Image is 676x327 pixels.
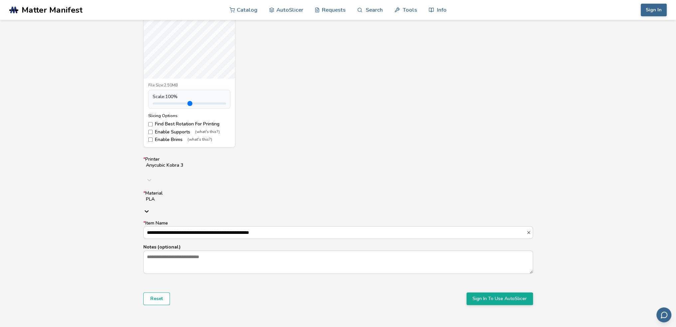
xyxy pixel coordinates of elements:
[146,163,530,168] div: Anycubic Kobra 3
[188,137,212,142] span: (what's this?)
[148,130,153,134] input: Enable Supports(what's this?)
[143,191,533,216] label: Material
[641,4,667,16] button: Sign In
[148,137,153,142] input: Enable Brims(what's this?)
[144,227,526,239] input: *Item Name
[148,113,230,118] div: Slicing Options:
[656,307,671,322] button: Send feedback via email
[144,251,533,273] textarea: Notes (optional)
[148,122,153,126] input: Find Best Rotation For Printing
[148,83,230,88] div: File Size: 2.50MB
[195,130,220,134] span: (what's this?)
[143,221,533,239] label: Item Name
[467,292,533,305] button: Sign In To Use AutoSlicer
[148,137,230,142] label: Enable Brims
[146,197,530,202] div: PLA
[526,230,533,235] button: *Item Name
[148,121,230,127] label: Find Best Rotation For Printing
[22,5,82,15] span: Matter Manifest
[153,94,178,99] span: Scale: 100 %
[148,129,230,135] label: Enable Supports
[143,157,533,186] label: Printer
[143,292,170,305] button: Reset
[143,244,533,250] p: Notes (optional)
